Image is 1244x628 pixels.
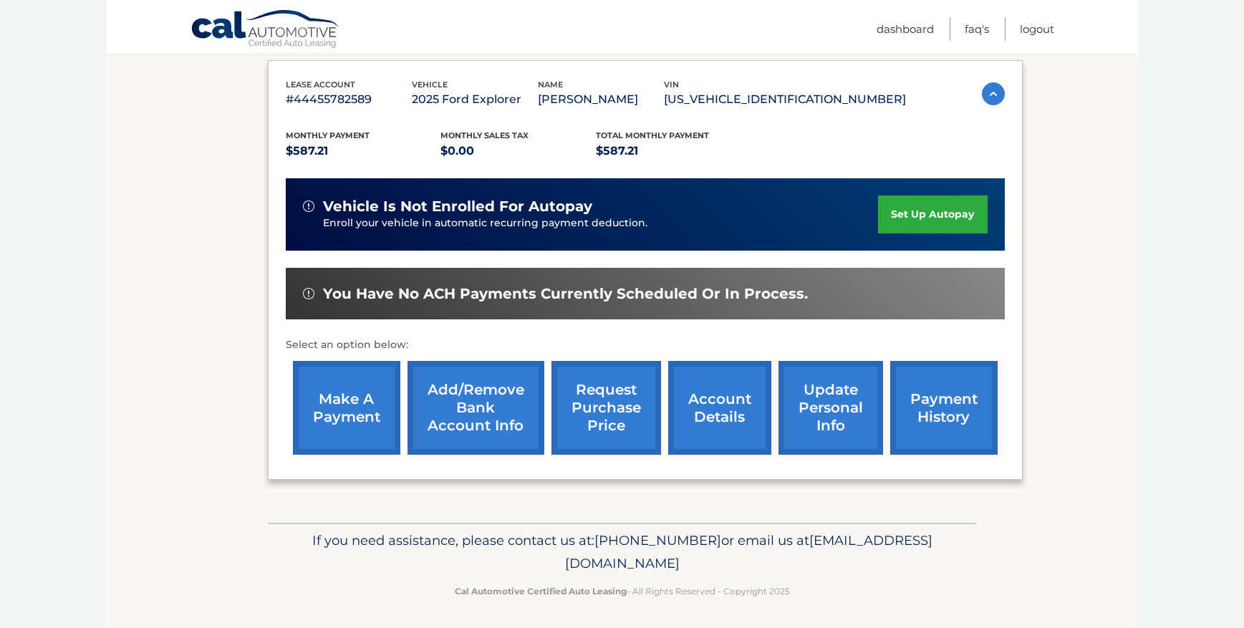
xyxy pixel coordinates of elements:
a: make a payment [293,361,400,455]
span: Monthly Payment [286,130,370,140]
span: [EMAIL_ADDRESS][DOMAIN_NAME] [565,532,932,571]
a: account details [668,361,771,455]
a: Add/Remove bank account info [408,361,544,455]
span: [PHONE_NUMBER] [594,532,721,549]
img: alert-white.svg [303,288,314,299]
span: You have no ACH payments currently scheduled or in process. [323,285,808,303]
span: Monthly sales Tax [440,130,529,140]
p: Enroll your vehicle in automatic recurring payment deduction. [323,216,879,231]
a: Cal Automotive [191,9,341,51]
span: lease account [286,79,355,90]
span: Total Monthly Payment [596,130,709,140]
span: vehicle [412,79,448,90]
a: request purchase price [551,361,661,455]
p: - All Rights Reserved - Copyright 2025 [277,584,968,599]
a: set up autopay [878,195,987,233]
p: 2025 Ford Explorer [412,90,538,110]
span: vin [664,79,679,90]
p: If you need assistance, please contact us at: or email us at [277,529,968,575]
a: payment history [890,361,998,455]
a: update personal info [778,361,883,455]
a: Dashboard [877,17,934,41]
a: FAQ's [965,17,989,41]
a: Logout [1020,17,1054,41]
p: #44455782589 [286,90,412,110]
span: vehicle is not enrolled for autopay [323,198,592,216]
p: $0.00 [440,141,596,161]
p: $587.21 [596,141,751,161]
p: [PERSON_NAME] [538,90,664,110]
img: alert-white.svg [303,201,314,212]
img: accordion-active.svg [982,82,1005,105]
p: Select an option below: [286,337,1005,354]
strong: Cal Automotive Certified Auto Leasing [455,586,627,596]
p: [US_VEHICLE_IDENTIFICATION_NUMBER] [664,90,906,110]
span: name [538,79,563,90]
p: $587.21 [286,141,441,161]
